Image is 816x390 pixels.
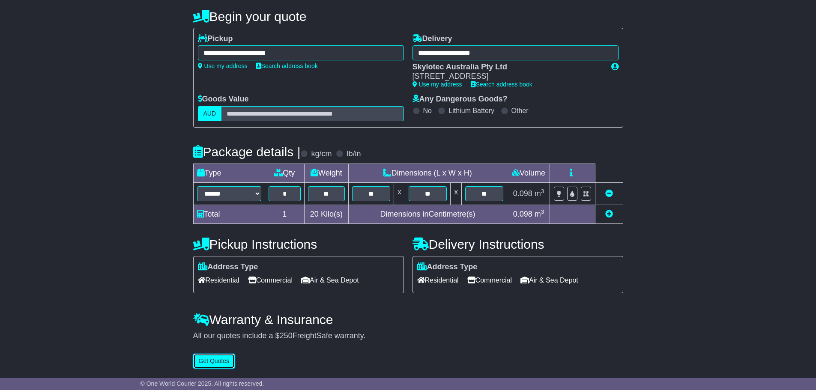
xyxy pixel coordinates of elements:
label: kg/cm [311,149,332,159]
td: Total [193,205,265,223]
span: m [535,210,544,218]
h4: Pickup Instructions [193,237,404,251]
td: Type [193,164,265,182]
div: Skylotec Australia Pty Ltd [412,63,603,72]
label: AUD [198,106,222,121]
td: Weight [305,164,349,182]
a: Add new item [605,210,613,218]
label: lb/in [347,149,361,159]
label: Address Type [198,262,258,272]
label: Lithium Battery [448,107,494,115]
td: 1 [265,205,305,223]
h4: Delivery Instructions [412,237,623,251]
label: Delivery [412,34,452,44]
td: Qty [265,164,305,182]
label: No [423,107,432,115]
div: All our quotes include a $ FreightSafe warranty. [193,331,623,341]
h4: Begin your quote [193,9,623,24]
a: Use my address [412,81,462,88]
label: Pickup [198,34,233,44]
span: Commercial [467,274,512,287]
button: Get Quotes [193,354,235,369]
span: 250 [280,331,293,340]
td: Volume [507,164,550,182]
span: © One World Courier 2025. All rights reserved. [140,380,264,387]
td: x [394,182,405,205]
label: Any Dangerous Goods? [412,95,508,104]
span: 0.098 [513,210,532,218]
td: Dimensions (L x W x H) [348,164,507,182]
label: Address Type [417,262,478,272]
span: Air & Sea Depot [301,274,359,287]
td: Dimensions in Centimetre(s) [348,205,507,223]
span: Commercial [248,274,293,287]
a: Search address book [471,81,532,88]
a: Remove this item [605,189,613,198]
span: 0.098 [513,189,532,198]
span: Residential [198,274,239,287]
div: [STREET_ADDRESS] [412,72,603,81]
td: x [451,182,462,205]
label: Goods Value [198,95,249,104]
span: 20 [310,210,319,218]
span: Residential [417,274,459,287]
span: Air & Sea Depot [520,274,578,287]
sup: 3 [541,188,544,194]
h4: Warranty & Insurance [193,313,623,327]
sup: 3 [541,208,544,215]
label: Other [511,107,529,115]
h4: Package details | [193,145,301,159]
a: Search address book [256,63,318,69]
td: Kilo(s) [305,205,349,223]
span: m [535,189,544,198]
a: Use my address [198,63,248,69]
